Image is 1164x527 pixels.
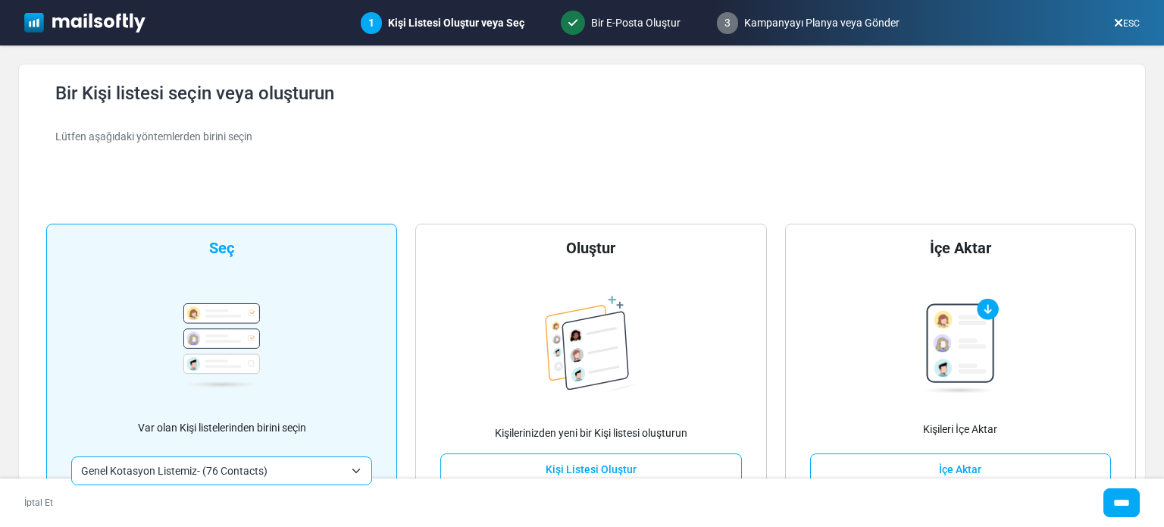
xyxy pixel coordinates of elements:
a: ESC [1114,18,1140,29]
span: Genel Kotasyon Listemiz- (76 Contacts) [81,462,344,480]
span: Genel Kotasyon Listemiz- (76 Contacts) [71,456,372,485]
a: Kişi Listesi Oluştur [440,453,741,485]
div: Seç [209,237,234,259]
div: İçe Aktar [930,237,991,259]
p: Var olan Kişi listelerinden birini seçin [138,420,306,436]
p: Kişileri İçe Aktar [923,422,997,438]
a: İçe Aktar [810,453,1111,485]
span: 1 [368,17,374,29]
div: Oluştur [566,237,615,259]
span: 3 [717,12,738,34]
div: Lütfen aşağıdaki yöntemlerden birini seçin [55,129,1127,145]
img: mailsoftly_white_logo.svg [24,13,145,33]
a: İptal Et [24,496,53,510]
h4: Bir Kişi listesi seçin veya oluşturun [55,83,1127,105]
p: Kişilerinizden yeni bir Kişi listesi oluşturun [495,425,687,441]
